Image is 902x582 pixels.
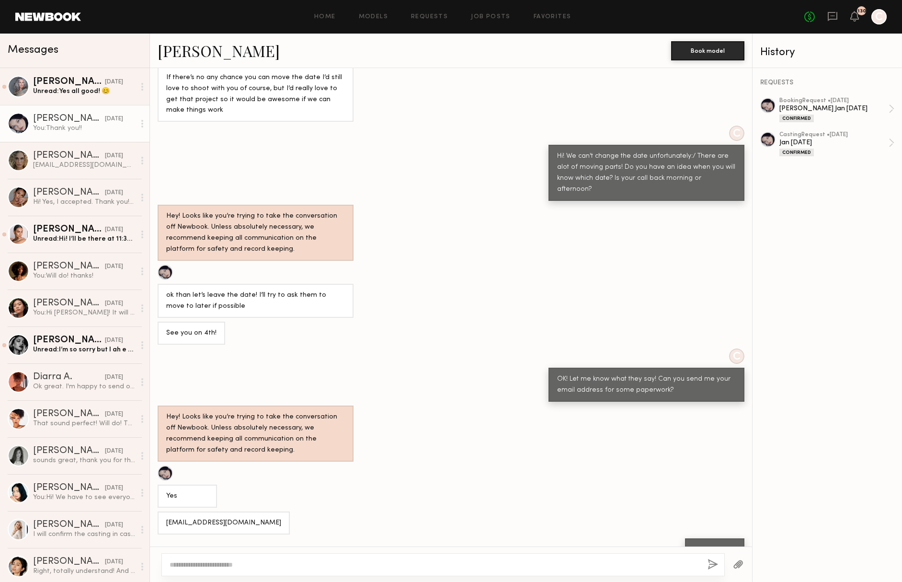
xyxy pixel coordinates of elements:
div: Unread: Hi! I’ll be there at 11:30! See you ✨ [33,234,135,244]
div: [PERSON_NAME] [33,262,105,271]
div: [EMAIL_ADDRESS][DOMAIN_NAME] [166,518,281,529]
div: [PERSON_NAME] Jan [DATE] [779,104,889,113]
div: Confirmed [779,149,814,156]
div: Unread: I’m so sorry but I ah e to cancel my casting window time [DATE]. I got my car towed and i... [33,345,135,354]
div: History [760,47,894,58]
div: [DATE] [105,188,123,198]
div: OK! Let me know what they say! Can you send me your email address for some paperwork? [557,374,736,396]
div: [PERSON_NAME] [33,299,105,308]
div: [PERSON_NAME] [33,225,105,234]
button: Book model [671,41,744,60]
div: [DATE] [105,78,123,87]
div: [DATE] [105,115,123,124]
div: [PERSON_NAME] [33,557,105,567]
div: [PERSON_NAME] [33,520,105,530]
div: ok than let’s leave the date! I’ll try to ask them to move to later if possible [166,290,345,312]
a: [PERSON_NAME] [158,40,280,61]
div: Hi! We can't change the date unfortunately:/ There are alot of moving parts! Do you have an idea ... [557,151,736,195]
a: Home [314,14,336,20]
div: [DATE] [105,151,123,161]
div: See you on 4th! [166,328,217,339]
div: If there’s no any chance you can move the date I’d still love to shoot with you of course, but I’... [166,72,345,116]
div: casting Request • [DATE] [779,132,889,138]
div: You: Hi! We have to see everyone in person for shade match. Don't worry, we cast and shoot severa... [33,493,135,502]
div: Hi! Yes, I accepted. Thank you! Email is [PERSON_NAME][EMAIL_ADDRESS][DOMAIN_NAME] [33,198,135,207]
span: Messages [8,45,58,56]
a: Models [359,14,388,20]
div: [PERSON_NAME] [33,114,105,124]
div: Hey! Looks like you’re trying to take the conversation off Newbook. Unless absolutely necessary, ... [166,412,345,456]
div: [PERSON_NAME] [33,77,105,87]
div: Thank you!! [694,545,736,556]
a: Job Posts [471,14,511,20]
div: Yes [166,491,208,502]
div: [DATE] [105,373,123,382]
div: [PERSON_NAME] [33,409,105,419]
div: 130 [857,9,866,14]
div: Ok great. I'm happy to send over any other casting materials as well as I'm available for the sho... [33,382,135,391]
div: [DATE] [105,558,123,567]
div: [PERSON_NAME] [33,151,105,161]
div: [DATE] [105,410,123,419]
div: [DATE] [105,262,123,271]
div: [PERSON_NAME] [33,336,105,345]
div: Diarra A. [33,372,105,382]
a: Book model [671,46,744,54]
div: Unread: Yes all good! 😊 [33,87,135,96]
div: Confirmed [779,115,814,122]
div: [DATE] [105,336,123,345]
div: I will confirm the casting in case if I can make it! [33,530,135,539]
div: [PERSON_NAME] [33,188,105,198]
div: sounds great, thank you for the details! see you then :) [33,456,135,465]
div: [EMAIL_ADDRESS][DOMAIN_NAME] [33,161,135,170]
a: Favorites [534,14,571,20]
a: C [871,9,887,24]
a: castingRequest •[DATE]Jan [DATE]Confirmed [779,132,894,156]
a: Requests [411,14,448,20]
a: bookingRequest •[DATE][PERSON_NAME] Jan [DATE]Confirmed [779,98,894,122]
div: You: Thank you!! [33,124,135,133]
div: [DATE] [105,521,123,530]
div: Right, totally understand! And okay awesome thank you so much! Have a great day! [33,567,135,576]
div: Hey! Looks like you’re trying to take the conversation off Newbook. Unless absolutely necessary, ... [166,211,345,255]
div: [DATE] [105,447,123,456]
div: [PERSON_NAME] [33,483,105,493]
div: booking Request • [DATE] [779,98,889,104]
div: [DATE] [105,484,123,493]
div: Jan [DATE] [779,138,889,147]
div: You: Will do! thanks! [33,271,135,280]
div: You: Hi [PERSON_NAME]! It will be 3 to 4 hours near [GEOGRAPHIC_DATA]. I am thinking most likely ... [33,308,135,317]
div: [PERSON_NAME] [33,446,105,456]
div: That sound perfect! Will do! Thank you so much!! [33,419,135,428]
div: [DATE] [105,299,123,308]
div: REQUESTS [760,80,894,86]
div: [DATE] [105,225,123,234]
